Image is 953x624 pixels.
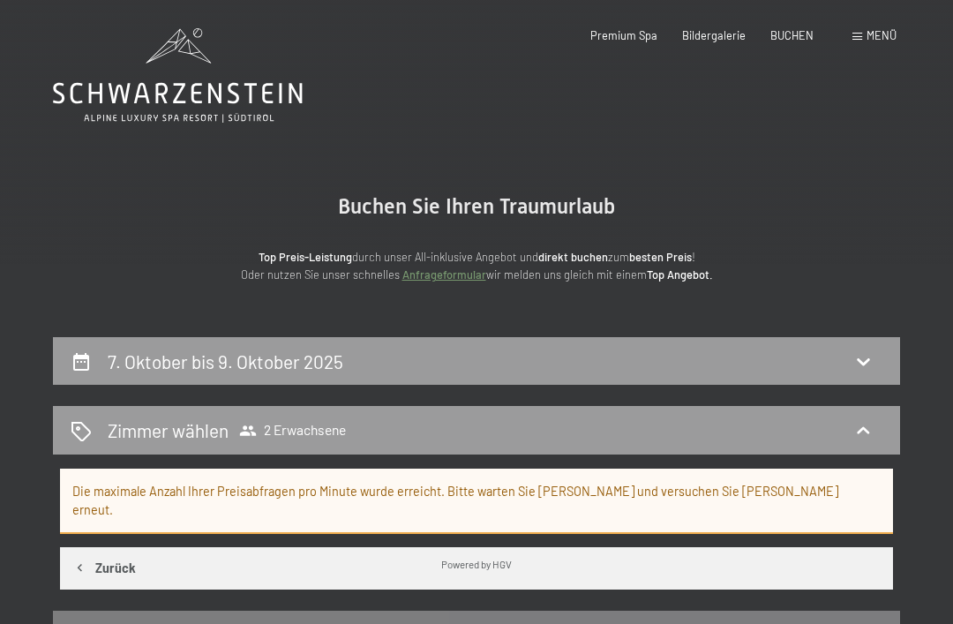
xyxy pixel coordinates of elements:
strong: direkt buchen [538,250,608,264]
span: 2 Erwachsene [239,422,346,440]
span: Buchen Sie Ihren Traumurlaub [338,194,615,219]
button: Zurück [60,547,148,590]
h2: Zimmer wählen [108,417,229,443]
div: Powered by HGV [441,557,512,571]
strong: Top Preis-Leistung [259,250,352,264]
a: BUCHEN [770,28,814,42]
div: Die maximale Anzahl Ihrer Preisabfragen pro Minute wurde erreicht. Bitte warten Sie [PERSON_NAME]... [60,469,893,534]
a: Bildergalerie [682,28,746,42]
h2: 7. Oktober bis 9. Oktober 2025 [108,350,343,372]
strong: besten Preis [629,250,692,264]
strong: Top Angebot. [647,267,713,282]
span: Menü [867,28,897,42]
a: Premium Spa [590,28,657,42]
a: Anfrageformular [402,267,486,282]
p: durch unser All-inklusive Angebot und zum ! Oder nutzen Sie unser schnelles wir melden uns gleich... [124,248,829,284]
